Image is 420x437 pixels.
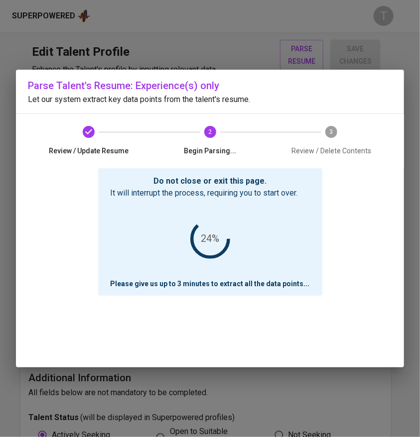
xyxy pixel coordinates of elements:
[111,175,310,187] p: Do not close or exit this page.
[28,94,392,106] p: Let our system extract key data points from the talent's resume.
[111,279,310,289] p: Please give us up to 3 minutes to extract all the data points ...
[32,146,145,156] span: Review / Update Resume
[201,230,219,247] div: 24%
[153,146,267,156] span: Begin Parsing...
[330,128,333,135] text: 3
[208,128,212,135] text: 2
[275,146,388,156] span: Review / Delete Contents
[111,187,310,199] p: It will interrupt the process, requiring you to start over.
[28,78,392,94] h6: Parse Talent's Resume: Experience(s) only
